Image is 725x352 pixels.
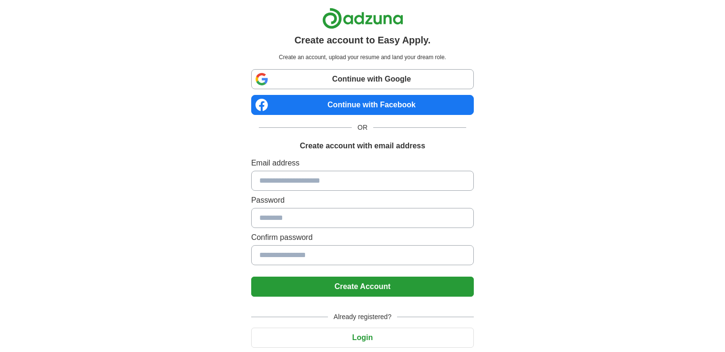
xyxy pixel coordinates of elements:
[295,33,431,47] h1: Create account to Easy Apply.
[300,140,425,152] h1: Create account with email address
[328,312,397,322] span: Already registered?
[251,95,474,115] a: Continue with Facebook
[251,232,474,243] label: Confirm password
[352,123,373,133] span: OR
[251,277,474,297] button: Create Account
[251,328,474,348] button: Login
[251,195,474,206] label: Password
[251,333,474,342] a: Login
[251,157,474,169] label: Email address
[253,53,472,62] p: Create an account, upload your resume and land your dream role.
[322,8,403,29] img: Adzuna logo
[251,69,474,89] a: Continue with Google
